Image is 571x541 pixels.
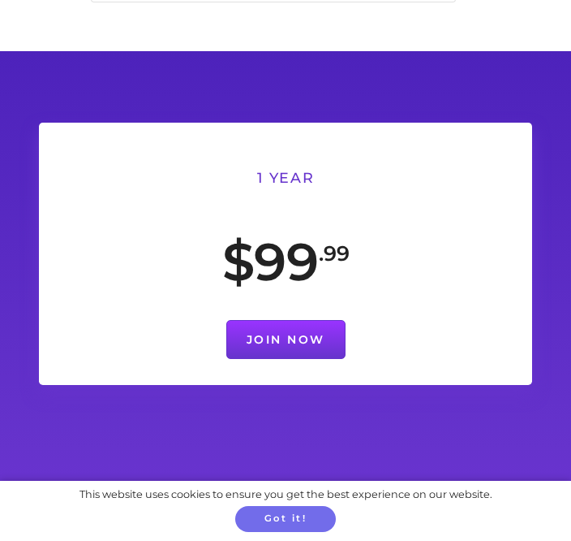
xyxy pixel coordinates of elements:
[226,320,346,359] a: Join Now
[78,210,493,320] div: $99
[319,240,350,266] sup: .99
[79,487,492,502] div: This website uses cookies to ensure you get the best experience on our website.
[78,169,493,186] h6: 1 Year
[235,506,337,532] button: Got it!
